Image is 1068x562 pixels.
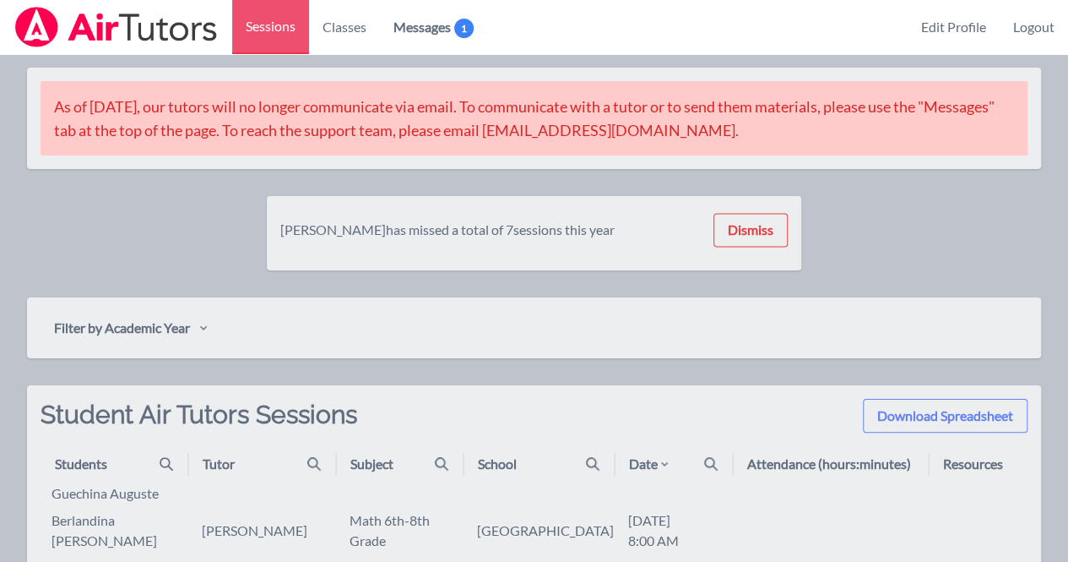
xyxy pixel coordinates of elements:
[863,399,1027,433] button: Download Spreadsheet
[14,7,219,47] img: Airtutors Logo
[478,454,517,474] div: School
[41,311,220,345] button: Filter by Academic Year
[203,454,235,474] div: Tutor
[629,454,671,474] div: Date
[943,454,1003,474] div: Resources
[454,19,474,38] span: 1
[393,17,474,37] span: Messages
[350,454,393,474] div: Subject
[41,399,357,453] h2: Student Air Tutors Sessions
[747,454,911,474] div: Attendance (hours:minutes)
[52,510,187,551] li: berlandina [PERSON_NAME]
[713,213,788,247] button: Dismiss
[280,220,615,240] div: [PERSON_NAME] has missed a total of 7 sessions this year
[41,81,1027,156] div: As of [DATE], our tutors will no longer communicate via email. To communicate with a tutor or to ...
[52,483,187,504] li: guechina auguste
[55,454,107,474] div: Students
